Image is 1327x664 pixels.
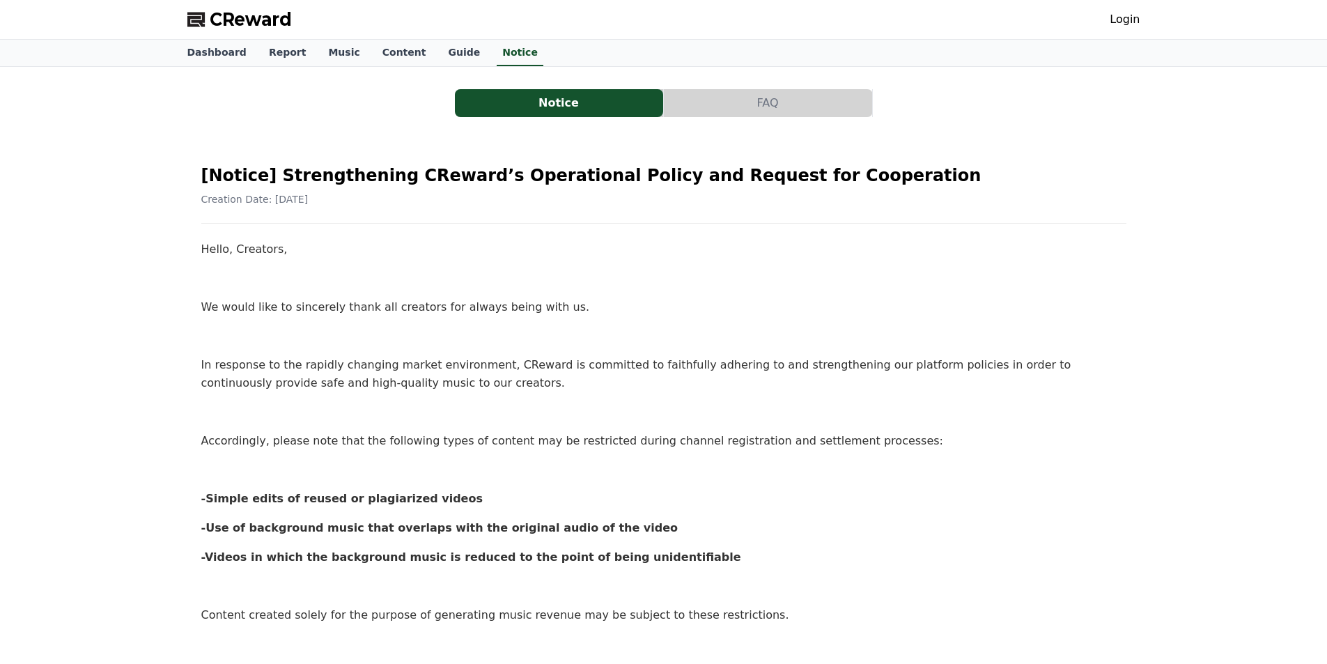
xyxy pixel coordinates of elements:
span: Creation Date: [DATE] [201,194,309,205]
button: FAQ [664,89,872,117]
a: Guide [437,40,491,66]
p: Hello, Creators, [201,240,1126,258]
strong: -Use of background music that overlaps with the original audio of the video [201,521,678,534]
a: Music [317,40,371,66]
a: Notice [455,89,664,117]
span: CReward [210,8,292,31]
a: Notice [497,40,543,66]
a: CReward [187,8,292,31]
a: Login [1110,11,1140,28]
a: Dashboard [176,40,258,66]
a: Content [371,40,437,66]
p: We would like to sincerely thank all creators for always being with us. [201,298,1126,316]
p: Accordingly, please note that the following types of content may be restricted during channel reg... [201,432,1126,450]
h2: [Notice] Strengthening CReward’s Operational Policy and Request for Cooperation [201,164,1126,187]
strong: -Simple edits of reused or plagiarized videos [201,492,483,505]
p: In response to the rapidly changing market environment, CReward is committed to faithfully adheri... [201,356,1126,392]
button: Notice [455,89,663,117]
a: Report [258,40,318,66]
a: FAQ [664,89,873,117]
p: Content created solely for the purpose of generating music revenue may be subject to these restri... [201,606,1126,624]
strong: -Videos in which the background music is reduced to the point of being unidentifiable [201,550,741,564]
